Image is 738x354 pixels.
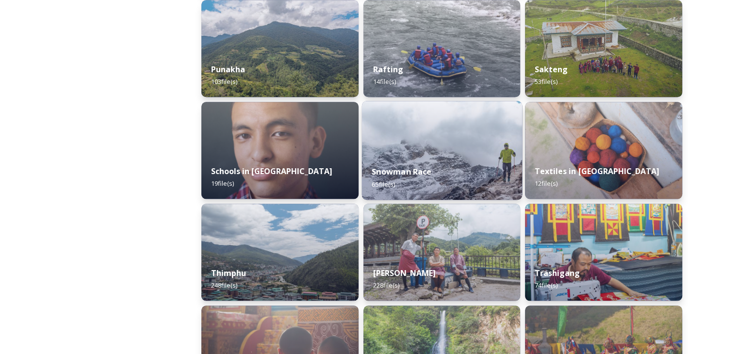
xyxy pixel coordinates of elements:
[535,77,558,86] span: 53 file(s)
[211,268,246,278] strong: Thimphu
[373,77,396,86] span: 14 file(s)
[525,102,682,199] img: _SCH9806.jpg
[372,166,431,177] strong: Snowman Race
[211,77,237,86] span: 103 file(s)
[535,281,558,290] span: 74 file(s)
[373,268,436,278] strong: [PERSON_NAME]
[535,268,580,278] strong: Trashigang
[211,64,245,75] strong: Punakha
[201,204,359,301] img: Thimphu%2520190723%2520by%2520Amp%2520Sripimanwat-43.jpg
[361,101,522,200] img: Snowman%2520Race41.jpg
[535,166,659,177] strong: Textiles in [GEOGRAPHIC_DATA]
[535,179,558,188] span: 12 file(s)
[363,204,521,301] img: Trashi%2520Yangtse%2520090723%2520by%2520Amp%2520Sripimanwat-187.jpg
[372,179,395,188] span: 65 file(s)
[373,64,403,75] strong: Rafting
[211,179,234,188] span: 19 file(s)
[201,102,359,199] img: _SCH2151_FINAL_RGB.jpg
[535,64,568,75] strong: Sakteng
[525,204,682,301] img: Trashigang%2520and%2520Rangjung%2520060723%2520by%2520Amp%2520Sripimanwat-66.jpg
[211,281,237,290] span: 248 file(s)
[211,166,332,177] strong: Schools in [GEOGRAPHIC_DATA]
[373,281,399,290] span: 228 file(s)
